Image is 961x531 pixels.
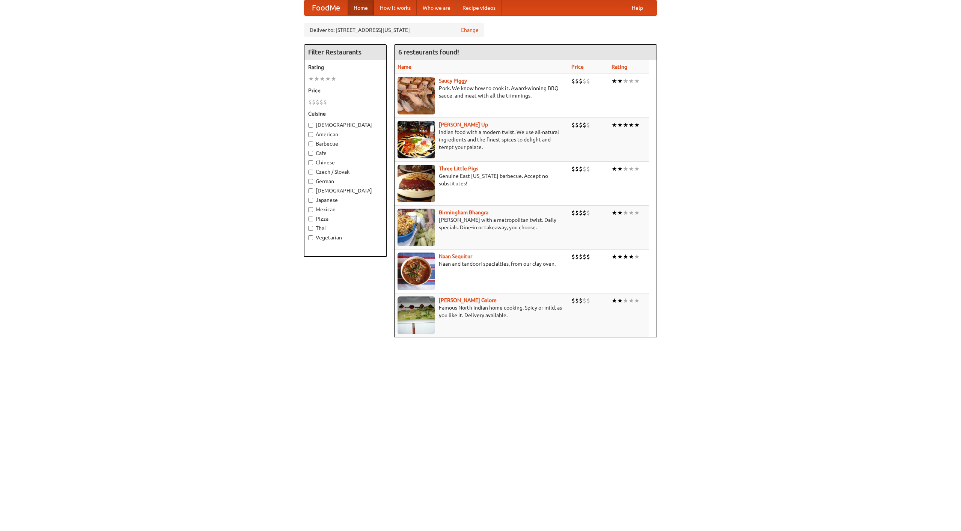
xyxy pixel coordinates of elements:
[583,121,586,129] li: $
[628,165,634,173] li: ★
[398,77,435,114] img: saucy.jpg
[586,209,590,217] li: $
[308,179,313,184] input: German
[628,253,634,261] li: ★
[583,296,586,305] li: $
[308,224,383,232] label: Thai
[612,296,617,305] li: ★
[398,84,565,99] p: Pork. We know how to cook it. Award-winning BBQ sauce, and meat with all the trimmings.
[583,253,586,261] li: $
[398,253,435,290] img: naansequitur.jpg
[571,209,575,217] li: $
[586,165,590,173] li: $
[623,165,628,173] li: ★
[323,98,327,106] li: $
[571,165,575,173] li: $
[308,234,383,241] label: Vegetarian
[586,296,590,305] li: $
[579,121,583,129] li: $
[626,0,649,15] a: Help
[308,215,383,223] label: Pizza
[439,122,488,128] a: [PERSON_NAME] Up
[325,75,331,83] li: ★
[612,165,617,173] li: ★
[617,121,623,129] li: ★
[617,165,623,173] li: ★
[579,209,583,217] li: $
[575,121,579,129] li: $
[348,0,374,15] a: Home
[308,168,383,176] label: Czech / Slovak
[308,206,383,213] label: Mexican
[417,0,456,15] a: Who we are
[583,165,586,173] li: $
[314,75,319,83] li: ★
[308,131,383,138] label: American
[612,209,617,217] li: ★
[575,296,579,305] li: $
[304,23,484,37] div: Deliver to: [STREET_ADDRESS][US_STATE]
[304,45,386,60] h4: Filter Restaurants
[308,141,313,146] input: Barbecue
[439,209,488,215] a: Birmingham Bhangra
[308,140,383,147] label: Barbecue
[398,172,565,187] p: Genuine East [US_STATE] barbecue. Accept no substitutes!
[308,151,313,156] input: Cafe
[439,297,497,303] a: [PERSON_NAME] Galore
[308,75,314,83] li: ★
[571,64,584,70] a: Price
[319,98,323,106] li: $
[308,198,313,203] input: Japanese
[617,296,623,305] li: ★
[617,77,623,85] li: ★
[308,226,313,231] input: Thai
[398,260,565,268] p: Naan and tandoori specialties, from our clay oven.
[308,235,313,240] input: Vegetarian
[575,165,579,173] li: $
[634,121,640,129] li: ★
[308,132,313,137] input: American
[612,121,617,129] li: ★
[319,75,325,83] li: ★
[398,48,459,56] ng-pluralize: 6 restaurants found!
[331,75,336,83] li: ★
[308,160,313,165] input: Chinese
[634,209,640,217] li: ★
[571,121,575,129] li: $
[634,77,640,85] li: ★
[456,0,502,15] a: Recipe videos
[398,296,435,334] img: currygalore.jpg
[308,187,383,194] label: [DEMOGRAPHIC_DATA]
[308,188,313,193] input: [DEMOGRAPHIC_DATA]
[628,209,634,217] li: ★
[586,253,590,261] li: $
[586,77,590,85] li: $
[583,77,586,85] li: $
[623,209,628,217] li: ★
[398,64,411,70] a: Name
[398,128,565,151] p: Indian food with a modern twist. We use all-natural ingredients and the finest spices to delight ...
[308,196,383,204] label: Japanese
[623,121,628,129] li: ★
[308,121,383,129] label: [DEMOGRAPHIC_DATA]
[571,253,575,261] li: $
[308,217,313,221] input: Pizza
[439,78,467,84] a: Saucy Piggy
[634,165,640,173] li: ★
[439,165,478,171] a: Three Little Pigs
[612,64,627,70] a: Rating
[628,296,634,305] li: ★
[571,77,575,85] li: $
[308,159,383,166] label: Chinese
[612,253,617,261] li: ★
[575,253,579,261] li: $
[575,77,579,85] li: $
[308,207,313,212] input: Mexican
[571,296,575,305] li: $
[308,110,383,117] h5: Cuisine
[308,63,383,71] h5: Rating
